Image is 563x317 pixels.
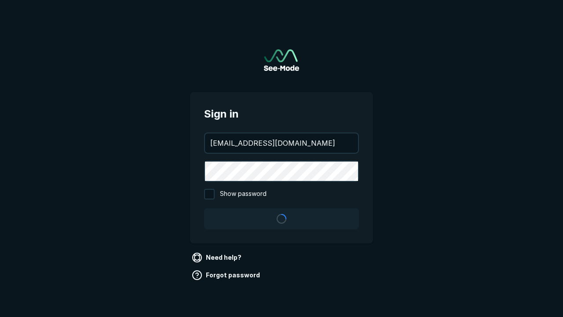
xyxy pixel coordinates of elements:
a: Need help? [190,251,245,265]
span: Show password [220,189,267,199]
span: Sign in [204,106,359,122]
a: Forgot password [190,268,263,282]
a: Go to sign in [264,49,299,71]
img: See-Mode Logo [264,49,299,71]
input: your@email.com [205,133,358,153]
